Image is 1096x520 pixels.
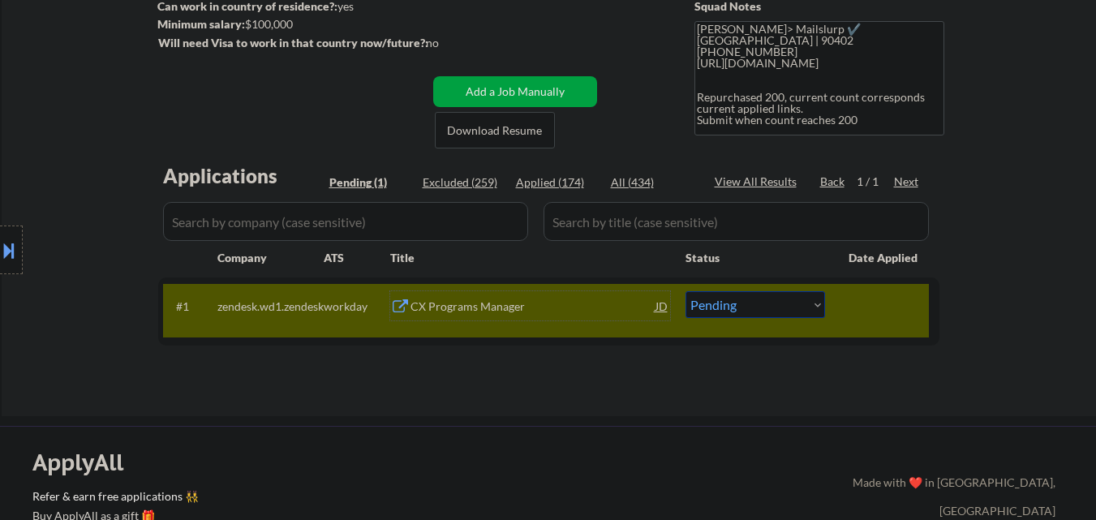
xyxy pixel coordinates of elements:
[435,112,555,148] button: Download Resume
[516,174,597,191] div: Applied (174)
[820,174,846,190] div: Back
[894,174,920,190] div: Next
[426,35,472,51] div: no
[158,36,428,49] strong: Will need Visa to work in that country now/future?:
[157,16,428,32] div: $100,000
[857,174,894,190] div: 1 / 1
[324,250,390,266] div: ATS
[715,174,802,190] div: View All Results
[544,202,929,241] input: Search by title (case sensitive)
[654,291,670,320] div: JD
[423,174,504,191] div: Excluded (259)
[390,250,670,266] div: Title
[410,299,655,315] div: CX Programs Manager
[433,76,597,107] button: Add a Job Manually
[686,243,825,272] div: Status
[157,17,245,31] strong: Minimum salary:
[32,449,142,476] div: ApplyAll
[163,202,528,241] input: Search by company (case sensitive)
[329,174,410,191] div: Pending (1)
[611,174,692,191] div: All (434)
[324,299,390,315] div: workday
[32,491,514,508] a: Refer & earn free applications 👯‍♀️
[849,250,920,266] div: Date Applied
